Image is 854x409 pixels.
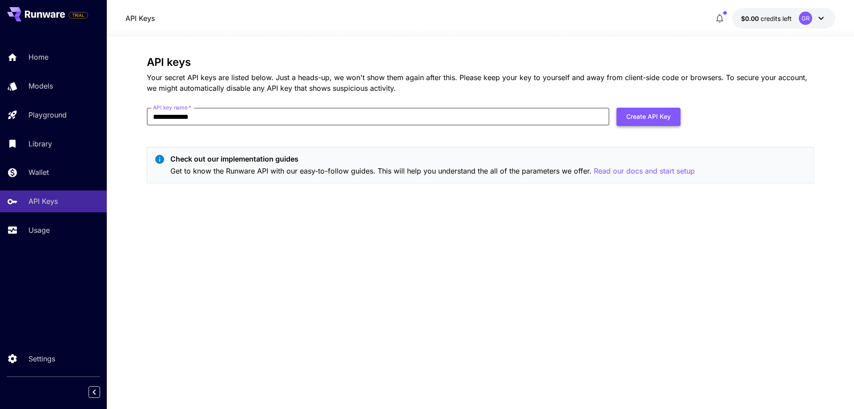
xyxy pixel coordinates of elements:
[69,12,88,19] span: TRIAL
[125,13,155,24] a: API Keys
[28,353,55,364] p: Settings
[741,14,792,23] div: $0.00
[28,109,67,120] p: Playground
[153,104,191,111] label: API key name
[147,56,814,69] h3: API keys
[147,72,814,93] p: Your secret API keys are listed below. Just a heads-up, we won't show them again after this. Plea...
[170,154,695,164] p: Check out our implementation guides
[28,167,49,178] p: Wallet
[28,138,52,149] p: Library
[799,12,812,25] div: GR
[68,10,88,20] span: Add your payment card to enable full platform functionality.
[28,81,53,91] p: Models
[594,166,695,177] button: Read our docs and start setup
[89,386,100,398] button: Collapse sidebar
[28,196,58,207] p: API Keys
[125,13,155,24] nav: breadcrumb
[95,384,107,400] div: Collapse sidebar
[170,166,695,177] p: Get to know the Runware API with our easy-to-follow guides. This will help you understand the all...
[616,108,681,126] button: Create API Key
[761,15,792,22] span: credits left
[28,225,50,235] p: Usage
[732,8,835,28] button: $0.00GR
[741,15,761,22] span: $0.00
[28,52,48,62] p: Home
